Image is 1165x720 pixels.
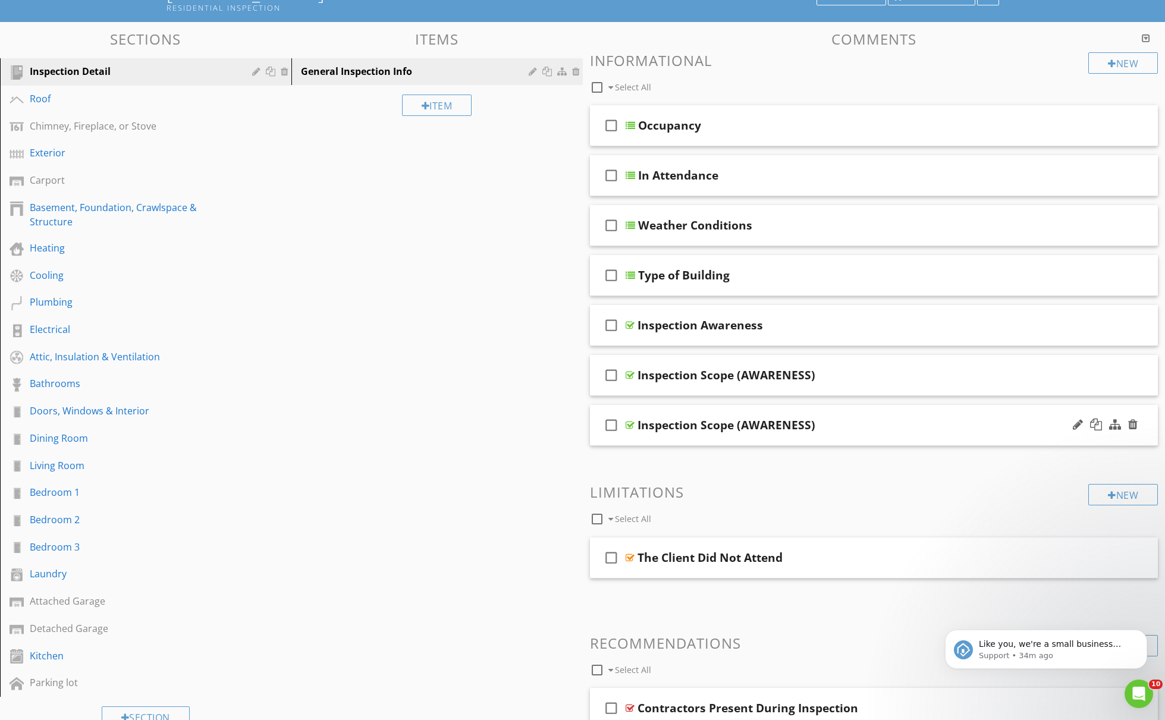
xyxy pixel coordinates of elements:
[30,540,235,554] div: Bedroom 3
[638,701,858,715] div: Contractors Present During Inspection
[30,200,235,229] div: Basement, Foundation, Crawlspace & Structure
[638,368,815,382] div: Inspection Scope (AWARENESS)
[30,567,235,581] div: Laundry
[30,513,235,527] div: Bedroom 2
[30,649,235,663] div: Kitchen
[30,295,235,309] div: Plumbing
[30,119,235,133] div: Chimney, Fireplace, or Stove
[30,376,235,391] div: Bathrooms
[291,31,583,47] h3: Items
[638,218,752,232] div: Weather Conditions
[602,211,621,240] i: check_box_outline_blank
[638,318,763,332] div: Inspection Awareness
[30,621,235,636] div: Detached Garage
[602,543,621,572] i: check_box_outline_blank
[615,81,651,93] span: Select All
[602,311,621,339] i: check_box_outline_blank
[927,605,1165,688] iframe: Intercom notifications message
[1125,680,1153,708] iframe: Intercom live chat
[615,664,651,675] span: Select All
[602,161,621,190] i: check_box_outline_blank
[638,268,730,282] div: Type of Building
[30,322,235,337] div: Electrical
[638,168,718,183] div: In Attendance
[30,675,235,690] div: Parking lot
[30,146,235,160] div: Exterior
[30,485,235,499] div: Bedroom 1
[30,404,235,418] div: Doors, Windows & Interior
[30,64,235,78] div: Inspection Detail
[1088,52,1158,74] div: New
[638,118,701,133] div: Occupancy
[638,418,815,432] div: Inspection Scope (AWARENESS)
[615,513,651,524] span: Select All
[30,268,235,282] div: Cooling
[590,52,1158,68] h3: Informational
[167,3,821,12] div: Residential Inspection
[638,551,783,565] div: The Client Did Not Attend
[602,111,621,140] i: check_box_outline_blank
[30,594,235,608] div: Attached Garage
[602,411,621,439] i: check_box_outline_blank
[301,64,532,78] div: General Inspection Info
[30,173,235,187] div: Carport
[30,350,235,364] div: Attic, Insulation & Ventilation
[590,31,1158,47] h3: Comments
[590,484,1158,500] h3: Limitations
[30,458,235,473] div: Living Room
[602,361,621,389] i: check_box_outline_blank
[402,95,472,116] div: Item
[30,431,235,445] div: Dining Room
[30,92,235,106] div: Roof
[30,241,235,255] div: Heating
[1088,484,1158,505] div: New
[1149,680,1163,689] span: 10
[590,635,1158,651] h3: Recommendations
[602,261,621,290] i: check_box_outline_blank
